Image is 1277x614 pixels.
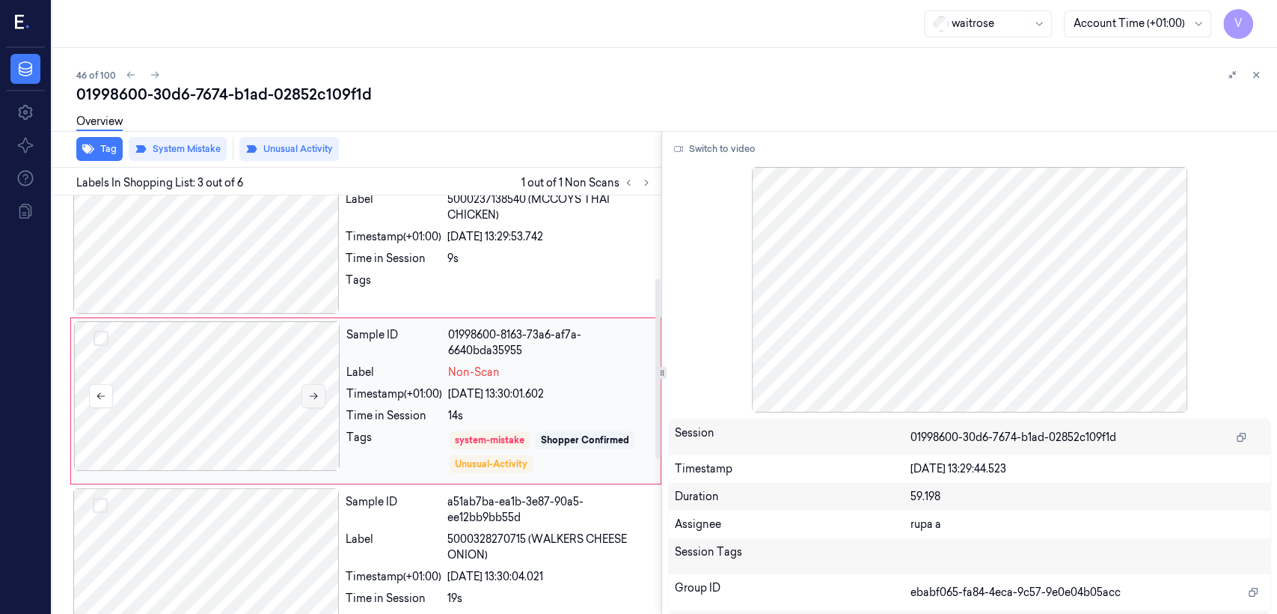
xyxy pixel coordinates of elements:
[910,461,1264,477] div: [DATE] 13:29:44.523
[76,114,123,131] a: Overview
[448,327,652,359] div: 01998600-8163-73a6-af7a-6640bda35955
[675,489,910,505] div: Duration
[346,251,441,267] div: Time in Session
[76,175,243,191] span: Labels In Shopping List: 3 out of 6
[346,273,441,297] div: Tags
[910,585,1121,601] span: ebabf065-fa84-4eca-9c57-9e0e04b05acc
[910,489,1264,505] div: 59.198
[129,137,227,161] button: System Mistake
[447,532,652,563] span: 5000328270715 (WALKERS CHEESE ONION)
[76,84,1265,105] div: 01998600-30d6-7674-b1ad-02852c109f1d
[448,386,652,402] div: [DATE] 13:30:01.602
[346,192,441,223] div: Label
[448,408,652,424] div: 14s
[447,229,652,245] div: [DATE] 13:29:53.742
[346,532,441,563] div: Label
[346,569,441,585] div: Timestamp (+01:00)
[346,591,441,607] div: Time in Session
[521,174,655,192] span: 1 out of 1 Non Scans
[1223,9,1253,39] button: V
[346,327,442,359] div: Sample ID
[447,192,652,223] span: 5000237138540 (MCCOYS THAI CHICKEN)
[675,544,910,568] div: Session Tags
[675,461,910,477] div: Timestamp
[910,517,1264,532] div: rupa a
[346,386,442,402] div: Timestamp (+01:00)
[76,69,116,82] span: 46 of 100
[675,425,910,449] div: Session
[455,458,527,471] div: Unusual-Activity
[447,591,652,607] div: 19s
[447,494,652,526] div: a51ab7ba-ea1b-3e87-90a5-ee12bb9bb55d
[76,137,123,161] button: Tag
[94,331,108,346] button: Select row
[93,498,108,513] button: Select row
[239,137,339,161] button: Unusual Activity
[675,580,910,604] div: Group ID
[675,517,910,532] div: Assignee
[346,365,442,380] div: Label
[448,365,500,380] span: Non-Scan
[455,434,524,447] div: system-mistake
[346,494,441,526] div: Sample ID
[668,137,762,161] button: Switch to video
[910,430,1116,446] span: 01998600-30d6-7674-b1ad-02852c109f1d
[447,569,652,585] div: [DATE] 13:30:04.021
[447,251,652,267] div: 9s
[346,408,442,424] div: Time in Session
[541,434,629,447] div: Shopper Confirmed
[346,229,441,245] div: Timestamp (+01:00)
[346,430,442,475] div: Tags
